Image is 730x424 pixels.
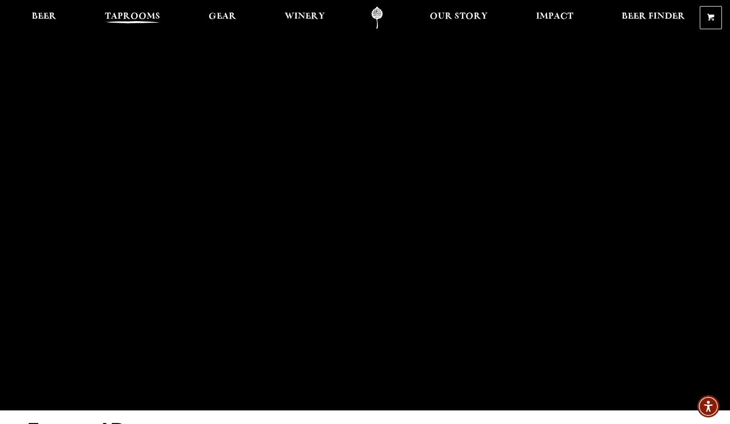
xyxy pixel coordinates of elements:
[358,7,396,29] a: Odell Home
[278,7,331,29] a: Winery
[615,7,692,29] a: Beer Finder
[98,7,167,29] a: Taprooms
[536,13,573,21] span: Impact
[423,7,494,29] a: Our Story
[622,13,685,21] span: Beer Finder
[25,7,63,29] a: Beer
[209,13,236,21] span: Gear
[285,13,325,21] span: Winery
[430,13,488,21] span: Our Story
[697,395,719,417] div: Accessibility Menu
[202,7,243,29] a: Gear
[529,7,580,29] a: Impact
[105,13,160,21] span: Taprooms
[32,13,56,21] span: Beer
